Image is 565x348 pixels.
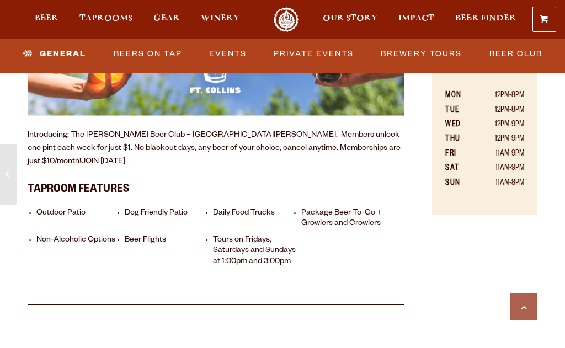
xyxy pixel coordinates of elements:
a: Beer Finder [448,7,524,32]
a: General [18,41,90,67]
td: 11AM-9PM [473,147,524,162]
span: Impact [398,14,434,23]
a: Events [205,41,251,67]
h3: Taproom Features [28,176,404,200]
a: Winery [194,7,247,32]
li: Package Beer To-Go + Growlers and Crowlers [301,208,386,229]
th: TUE [445,104,473,118]
a: Taprooms [72,7,140,32]
th: FRI [445,147,473,162]
a: Impact [391,7,441,32]
span: Gear [153,14,180,23]
td: 11AM-9PM [473,162,524,176]
a: Scroll to top [510,293,537,320]
span: Taprooms [79,14,132,23]
a: Beers on Tap [109,41,186,67]
a: Gear [146,7,187,32]
li: Dog Friendly Patio [125,208,209,229]
td: 12PM-8PM [473,89,524,103]
li: Daily Food Trucks [213,208,297,229]
a: Beer [28,7,66,32]
th: MON [445,89,473,103]
li: Non-Alcoholic Options [36,235,121,267]
span: Our Story [323,14,377,23]
a: Odell Home [265,7,307,32]
td: 12PM-9PM [473,132,524,147]
a: Brewery Tours [376,41,466,67]
span: Beer Finder [455,14,516,23]
a: JOIN [DATE] [81,158,125,167]
th: THU [445,132,473,147]
th: SAT [445,162,473,176]
a: Our Story [316,7,385,32]
td: 12PM-8PM [473,104,524,118]
p: Introducing: The [PERSON_NAME] Beer Club – [GEOGRAPHIC_DATA][PERSON_NAME]. Members unlock one pin... [28,129,404,169]
th: SUN [445,176,473,191]
span: Winery [201,14,239,23]
li: Outdoor Patio [36,208,121,229]
span: Beer [35,14,58,23]
a: Beer Club [485,41,547,67]
a: Private Events [269,41,358,67]
li: Beer Flights [125,235,209,267]
th: WED [445,118,473,132]
td: 12PM-9PM [473,118,524,132]
td: 11AM-8PM [473,176,524,191]
li: Tours on Fridays, Saturdays and Sundays at 1:00pm and 3:00pm [213,235,297,267]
